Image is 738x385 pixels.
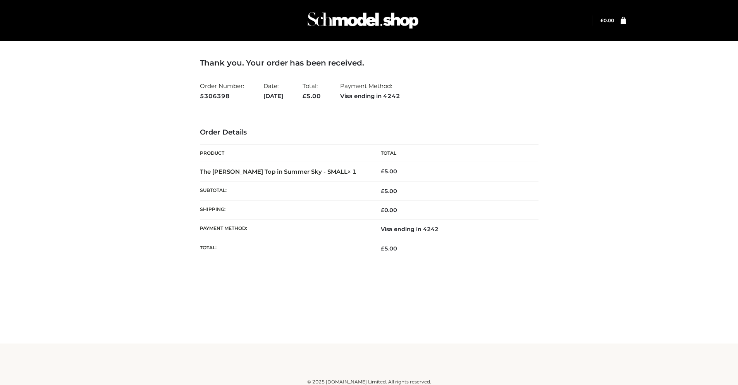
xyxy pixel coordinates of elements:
[303,92,306,100] span: £
[340,79,400,103] li: Payment Method:
[347,168,357,175] strong: × 1
[381,245,384,252] span: £
[200,128,538,137] h3: Order Details
[381,188,384,195] span: £
[200,239,369,258] th: Total:
[600,17,614,23] bdi: 0.00
[200,168,357,175] strong: The [PERSON_NAME] Top in Summer Sky - SMALL
[381,168,397,175] bdi: 5.00
[600,17,604,23] span: £
[263,91,283,101] strong: [DATE]
[600,17,614,23] a: £0.00
[381,188,397,195] span: 5.00
[200,181,369,200] th: Subtotal:
[340,91,400,101] strong: Visa ending in 4242
[200,220,369,239] th: Payment method:
[200,201,369,220] th: Shipping:
[200,79,244,103] li: Order Number:
[303,92,321,100] span: 5.00
[369,145,538,162] th: Total
[263,79,283,103] li: Date:
[381,168,384,175] span: £
[303,79,321,103] li: Total:
[305,5,421,36] img: Schmodel Admin 964
[381,207,384,214] span: £
[200,58,538,67] h3: Thank you. Your order has been received.
[200,91,244,101] strong: 5306398
[369,220,538,239] td: Visa ending in 4242
[381,207,397,214] bdi: 0.00
[381,245,397,252] span: 5.00
[200,145,369,162] th: Product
